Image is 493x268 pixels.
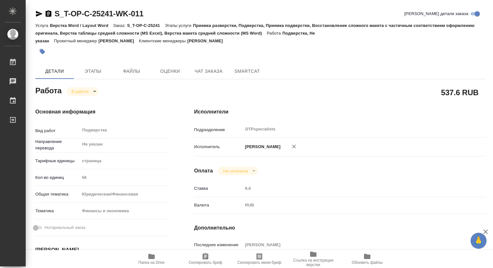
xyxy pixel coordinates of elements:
[35,108,169,116] h4: Основная информация
[243,184,462,193] input: Пустое поле
[194,202,243,208] p: Валюта
[352,260,383,265] span: Обновить файлы
[113,23,127,28] p: Заказ:
[70,89,91,94] button: В работе
[221,168,250,174] button: Не оплачена
[441,87,479,98] h2: 537.6 RUB
[35,138,80,151] p: Направление перевода
[45,224,85,231] span: Нотариальный заказ
[35,23,475,36] p: Приемка разверстки, Подверстка, Приемка подверстки, Восстановление сложного макета с частичным со...
[35,158,80,164] p: Тарифные единицы
[218,167,257,175] div: В работе
[78,67,108,75] span: Этапы
[45,10,52,18] button: Скопировать ссылку
[187,38,228,43] p: [PERSON_NAME]
[155,67,186,75] span: Оценки
[35,84,62,96] h2: Работа
[178,250,232,268] button: Скопировать бриф
[194,127,243,133] p: Подразделение
[39,67,70,75] span: Детали
[194,224,486,232] h4: Дополнительно
[193,67,224,75] span: Чат заказа
[286,250,340,268] button: Ссылка на инструкции верстки
[194,167,213,175] h4: Оплата
[35,191,80,197] p: Общая тематика
[138,260,165,265] span: Папка на Drive
[290,258,336,267] span: Ссылка на инструкции верстки
[35,23,50,28] p: Услуга
[194,242,243,248] p: Последнее изменение
[194,185,243,192] p: Ставка
[55,9,143,18] a: S_T-OP-C-25241-WK-011
[80,155,168,166] div: страница
[267,31,282,36] p: Работа
[237,260,281,265] span: Скопировать мини-бриф
[127,23,165,28] p: S_T-OP-C-25241
[99,38,139,43] p: [PERSON_NAME]
[165,23,193,28] p: Этапы услуги
[35,10,43,18] button: Скопировать ссылку для ЯМессенджера
[80,189,168,200] div: Юридическая/Финансовая
[66,87,99,96] div: В работе
[232,250,286,268] button: Скопировать мини-бриф
[287,139,301,154] button: Удалить исполнителя
[194,144,243,150] p: Исполнитель
[80,173,168,182] input: Пустое поле
[50,23,113,28] p: Верстка Word / Layout Word
[125,250,178,268] button: Папка на Drive
[243,200,462,211] div: RUB
[473,234,484,247] span: 🙏
[194,108,486,116] h4: Исполнители
[35,174,80,181] p: Кол-во единиц
[80,205,168,216] div: Финансы и экономика
[139,38,187,43] p: Клиентские менеджеры
[188,260,222,265] span: Скопировать бриф
[243,240,462,249] input: Пустое поле
[35,45,49,59] button: Добавить тэг
[116,67,147,75] span: Файлы
[471,233,487,249] button: 🙏
[35,128,80,134] p: Вид работ
[54,38,98,43] p: Проектный менеджер
[243,144,281,150] p: [PERSON_NAME]
[340,250,394,268] button: Обновить файлы
[35,208,80,214] p: Тематика
[232,67,263,75] span: SmartCat
[404,11,468,17] span: [PERSON_NAME] детали заказа
[35,246,169,254] h4: [PERSON_NAME]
